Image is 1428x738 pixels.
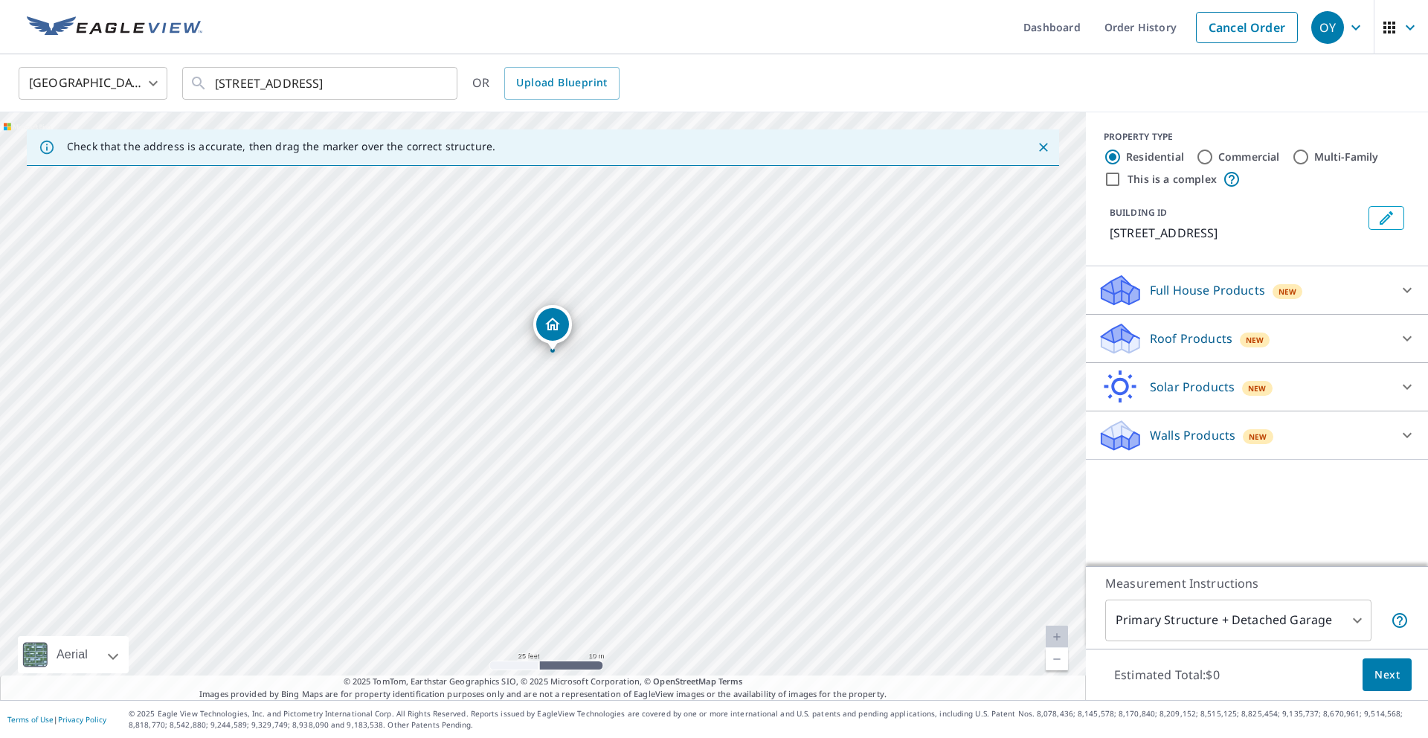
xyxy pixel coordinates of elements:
span: New [1249,431,1267,443]
a: Cancel Order [1196,12,1298,43]
button: Close [1034,138,1053,157]
span: Upload Blueprint [516,74,607,92]
span: Your report will include the primary structure and a detached garage if one exists. [1391,612,1409,629]
p: Full House Products [1150,281,1265,299]
span: New [1246,334,1264,346]
div: PROPERTY TYPE [1104,130,1410,144]
div: Roof ProductsNew [1098,321,1416,356]
div: OY [1311,11,1344,44]
span: Next [1374,666,1400,684]
p: Solar Products [1150,378,1235,396]
div: Aerial [52,636,92,673]
p: Check that the address is accurate, then drag the marker over the correct structure. [67,140,495,153]
img: EV Logo [27,16,202,39]
span: © 2025 TomTom, Earthstar Geographics SIO, © 2025 Microsoft Corporation, © [344,676,743,688]
div: Primary Structure + Detached Garage [1105,600,1371,641]
label: Residential [1126,150,1184,164]
p: BUILDING ID [1110,206,1167,219]
div: OR [472,67,620,100]
p: Measurement Instructions [1105,574,1409,592]
p: Roof Products [1150,330,1232,347]
div: Walls ProductsNew [1098,417,1416,453]
a: Current Level 20, Zoom In Disabled [1046,626,1068,648]
div: [GEOGRAPHIC_DATA] [19,62,167,104]
p: | [7,715,106,724]
span: New [1248,382,1267,394]
div: Dropped pin, building 1, Residential property, 1016 3rd Ave Sacramento, CA 95818 [533,305,572,351]
a: Terms [718,676,743,687]
a: Terms of Use [7,714,54,725]
span: New [1279,286,1297,298]
div: Aerial [18,636,129,673]
label: This is a complex [1128,172,1217,187]
input: Search by address or latitude-longitude [215,62,427,104]
a: Current Level 20, Zoom Out [1046,648,1068,670]
a: OpenStreetMap [653,676,715,687]
a: Privacy Policy [58,714,106,725]
p: Estimated Total: $0 [1102,658,1232,691]
label: Commercial [1218,150,1280,164]
button: Edit building 1 [1368,206,1404,230]
button: Next [1363,658,1412,692]
label: Multi-Family [1314,150,1379,164]
div: Full House ProductsNew [1098,272,1416,308]
a: Upload Blueprint [504,67,619,100]
p: Walls Products [1150,426,1235,444]
p: © 2025 Eagle View Technologies, Inc. and Pictometry International Corp. All Rights Reserved. Repo... [129,708,1421,731]
p: [STREET_ADDRESS] [1110,224,1363,242]
div: Solar ProductsNew [1098,369,1416,405]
